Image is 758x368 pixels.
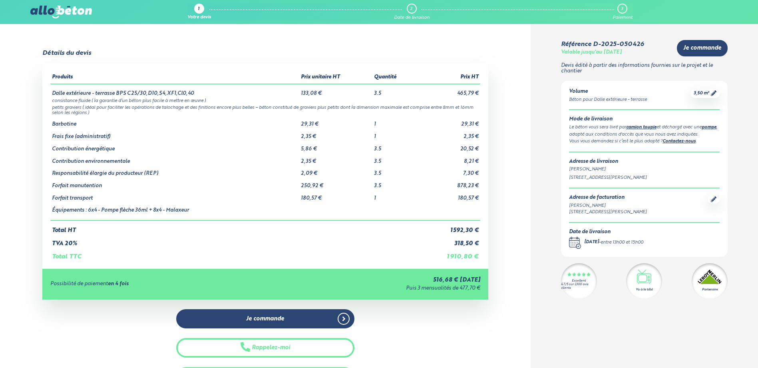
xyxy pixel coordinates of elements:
[418,84,480,97] td: 465,79 €
[394,15,430,20] div: Date de livraison
[50,140,299,152] td: Contribution énergétique
[30,6,92,18] img: allobéton
[677,40,728,56] a: Je commande
[50,128,299,140] td: Frais fixe (administratif)
[584,239,643,246] div: -
[299,189,372,202] td: 180,57 €
[50,177,299,189] td: Forfait manutention
[418,115,480,128] td: 29,31 €
[601,239,643,246] div: entre 13h00 et 15h00
[569,209,647,216] div: [STREET_ADDRESS][PERSON_NAME]
[636,287,653,292] div: Vu à la télé
[418,164,480,177] td: 7,30 €
[569,229,643,235] div: Date de livraison
[372,152,418,165] td: 3.5
[410,6,412,12] div: 2
[50,97,480,104] td: consistance fluide ( la garantie d’un béton plus facile à mettre en œuvre )
[50,281,271,287] div: Possibilité de paiement
[372,115,418,128] td: 1
[569,159,720,165] div: Adresse de livraison
[271,286,480,292] div: Puis 3 mensualités de 477,70 €
[50,84,299,97] td: Dalle extérieure - terrasse BPS C25/30,D10,S4,XF1,Cl0,40
[569,195,647,201] div: Adresse de facturation
[569,202,647,209] div: [PERSON_NAME]
[418,71,480,84] th: Prix HT
[621,6,623,12] div: 3
[569,124,720,138] div: Le béton vous sera livré par et déchargé avec une , adapté aux conditions d'accès que vous nous a...
[246,316,284,322] span: Je commande
[626,125,657,130] a: camion toupie
[418,177,480,189] td: 878,23 €
[50,189,299,202] td: Forfait transport
[299,84,372,97] td: 133,08 €
[299,177,372,189] td: 250,92 €
[418,128,480,140] td: 2,35 €
[569,89,647,95] div: Volume
[108,281,129,286] strong: en 4 fois
[663,139,696,144] a: Contactez-nous
[50,71,299,84] th: Produits
[299,152,372,165] td: 2,35 €
[299,128,372,140] td: 2,35 €
[50,104,480,116] td: petits graviers ( idéal pour faciliter les opérations de talochage et des finitions encore plus b...
[569,138,720,145] div: Vous vous demandez si c’est le plus adapté ? .
[569,166,720,173] div: [PERSON_NAME]
[50,164,299,177] td: Responsabilité élargie du producteur (REP)
[372,177,418,189] td: 3.5
[299,164,372,177] td: 2,09 €
[584,239,599,246] div: [DATE]
[50,220,418,234] td: Total HT
[418,140,480,152] td: 20,52 €
[687,337,749,359] iframe: Help widget launcher
[418,247,480,260] td: 1 910,80 €
[683,45,721,52] span: Je commande
[418,189,480,202] td: 180,57 €
[187,4,211,20] a: 1 Votre devis
[561,41,644,48] div: Référence D-2025-050426
[372,140,418,152] td: 3.5
[394,4,430,20] a: 2 Date de livraison
[613,15,633,20] div: Paiement
[198,7,199,12] div: 1
[702,287,718,292] div: Partenaire
[569,116,720,122] div: Mode de livraison
[418,234,480,247] td: 318,50 €
[50,247,418,260] td: Total TTC
[613,4,633,20] a: 3 Paiement
[176,338,354,358] button: Rappelez-moi
[372,189,418,202] td: 1
[561,50,622,56] div: Valable jusqu'au [DATE]
[299,71,372,84] th: Prix unitaire HT
[418,152,480,165] td: 8,21 €
[50,115,299,128] td: Barbotine
[561,283,597,290] div: 4.7/5 sur 2300 avis clients
[418,220,480,234] td: 1 592,30 €
[42,50,91,57] div: Détails du devis
[372,71,418,84] th: Quantité
[187,15,211,20] div: Votre devis
[271,277,480,284] div: 516,68 € [DATE]
[572,279,586,283] div: Excellent
[569,96,647,103] div: Béton pour Dalle extérieure - terrasse
[299,140,372,152] td: 5,86 €
[299,115,372,128] td: 29,31 €
[50,234,418,247] td: TVA 20%
[176,309,354,329] a: Je commande
[50,152,299,165] td: Contribution environnementale
[372,84,418,97] td: 3.5
[50,201,299,220] td: Équipements : 6x4 - Pompe flèche 36ml + 8x4 - Malaxeur
[569,174,720,181] div: [STREET_ADDRESS][PERSON_NAME]
[372,128,418,140] td: 1
[561,63,728,74] p: Devis édité à partir des informations fournies sur le projet et le chantier
[702,125,716,130] a: pompe
[372,164,418,177] td: 3.5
